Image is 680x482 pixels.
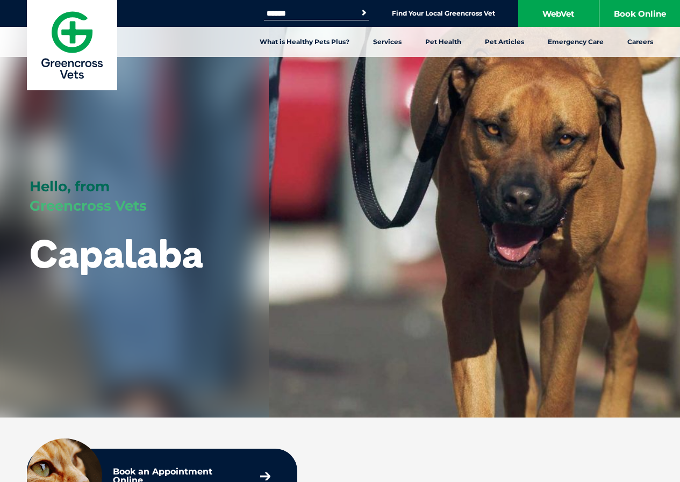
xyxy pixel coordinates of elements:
a: Pet Articles [473,27,536,57]
a: Careers [615,27,665,57]
span: Hello, from [30,178,110,195]
a: What is Healthy Pets Plus? [248,27,361,57]
a: Services [361,27,413,57]
a: Pet Health [413,27,473,57]
a: Emergency Care [536,27,615,57]
span: Greencross Vets [30,197,147,214]
a: Find Your Local Greencross Vet [392,9,495,18]
button: Search [359,8,369,18]
h1: Capalaba [30,232,203,275]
